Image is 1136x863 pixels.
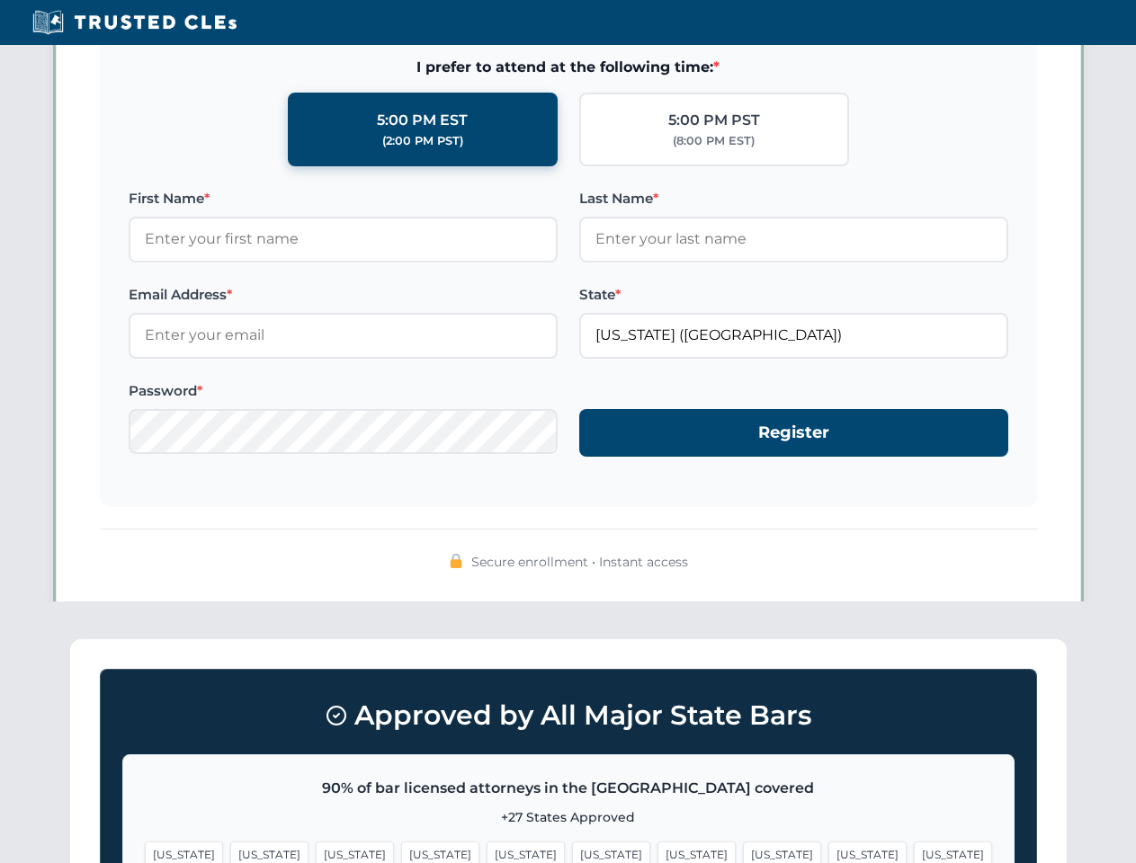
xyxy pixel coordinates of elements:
[673,132,755,150] div: (8:00 PM EST)
[668,109,760,132] div: 5:00 PM PST
[579,409,1008,457] button: Register
[579,188,1008,209] label: Last Name
[471,552,688,572] span: Secure enrollment • Instant access
[122,691,1015,740] h3: Approved by All Major State Bars
[129,284,558,306] label: Email Address
[579,217,1008,262] input: Enter your last name
[27,9,242,36] img: Trusted CLEs
[579,313,1008,358] input: Florida (FL)
[129,217,558,262] input: Enter your first name
[129,188,558,209] label: First Name
[377,109,468,132] div: 5:00 PM EST
[145,807,992,827] p: +27 States Approved
[129,56,1008,79] span: I prefer to attend at the following time:
[129,380,558,402] label: Password
[449,554,463,568] img: 🔒
[579,284,1008,306] label: State
[129,313,558,358] input: Enter your email
[145,777,992,800] p: 90% of bar licensed attorneys in the [GEOGRAPHIC_DATA] covered
[382,132,463,150] div: (2:00 PM PST)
